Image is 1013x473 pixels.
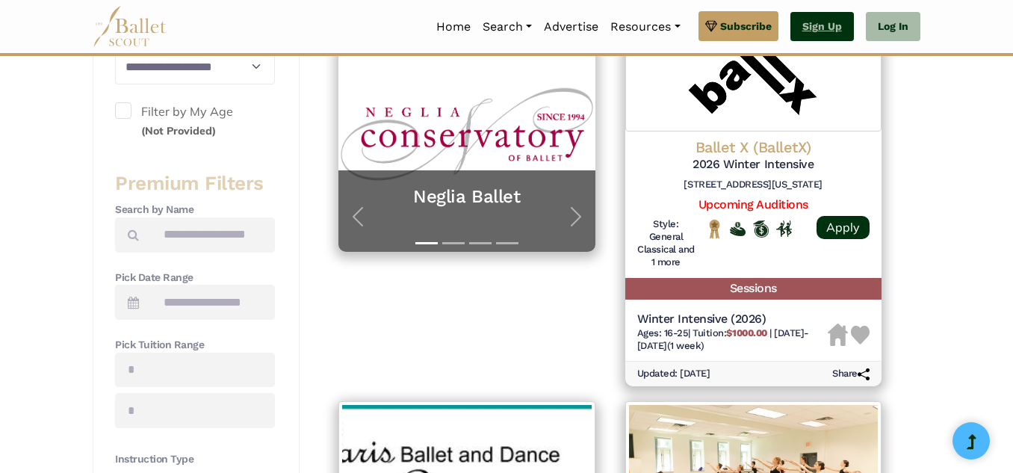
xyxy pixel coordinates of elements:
img: National [707,219,722,238]
img: Heart [851,326,870,344]
a: Subscribe [698,11,778,41]
img: Offers Financial Aid [730,222,746,236]
a: Search [477,11,538,43]
span: Subscribe [720,18,772,34]
h4: Ballet X (BalletX) [637,137,870,157]
span: Tuition: [693,327,769,338]
h4: Pick Tuition Range [115,338,275,353]
a: Log In [866,12,920,42]
a: Home [430,11,477,43]
h4: Pick Date Range [115,270,275,285]
h4: Search by Name [115,203,275,217]
span: Ages: 16-25 [637,327,689,338]
a: Sign Up [790,12,854,42]
button: Slide 4 [496,235,518,252]
h3: Premium Filters [115,171,275,197]
h5: Sessions [625,278,882,300]
input: Search by names... [151,217,275,253]
button: Slide 1 [415,235,438,252]
h6: [STREET_ADDRESS][US_STATE] [637,179,870,191]
button: Slide 3 [469,235,492,252]
img: Housing Unavailable [828,324,848,346]
h6: Updated: [DATE] [637,368,710,380]
img: Offers Scholarship [753,220,769,238]
h4: Instruction Type [115,452,275,467]
h6: Share [832,368,870,380]
a: Neglia Ballet [353,185,580,208]
small: (Not Provided) [141,124,216,137]
a: Apply [817,216,870,239]
h6: | | [637,327,828,353]
img: In Person [776,220,792,237]
h6: Style: General Classical and 1 more [637,218,696,269]
a: Upcoming Auditions [698,197,808,211]
label: Filter by My Age [115,102,275,140]
h5: Winter Intensive (2026) [637,312,828,327]
b: $1000.00 [726,327,766,338]
span: [DATE]-[DATE] (1 week) [637,327,809,351]
a: Advertise [538,11,604,43]
h5: 2026 Winter Intensive [637,157,870,173]
img: gem.svg [705,18,717,34]
a: Resources [604,11,686,43]
button: Slide 2 [442,235,465,252]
